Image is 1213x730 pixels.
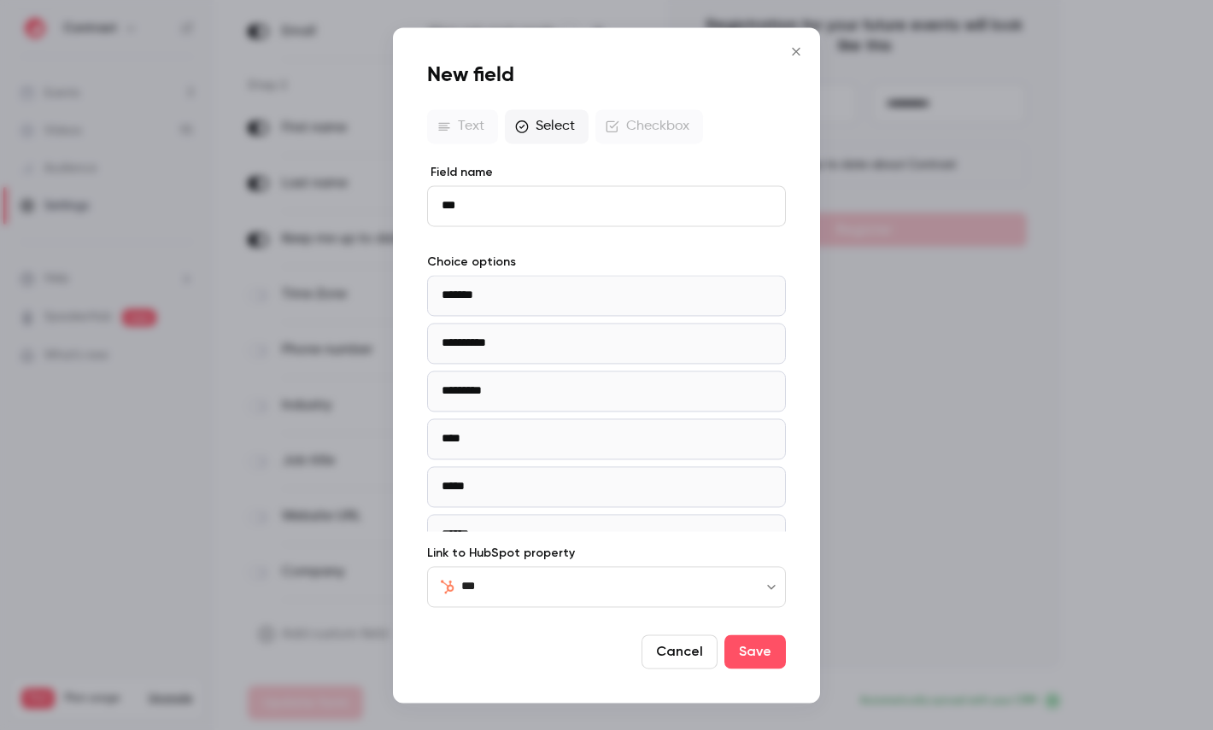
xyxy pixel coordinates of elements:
[642,634,718,669] button: Cancel
[427,254,786,271] label: Choice options
[427,545,786,562] label: Link to HubSpot property
[724,634,786,669] button: Save
[779,34,813,68] button: Close
[763,578,780,595] button: Open
[427,61,786,89] h1: New field
[427,164,786,181] label: Field name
